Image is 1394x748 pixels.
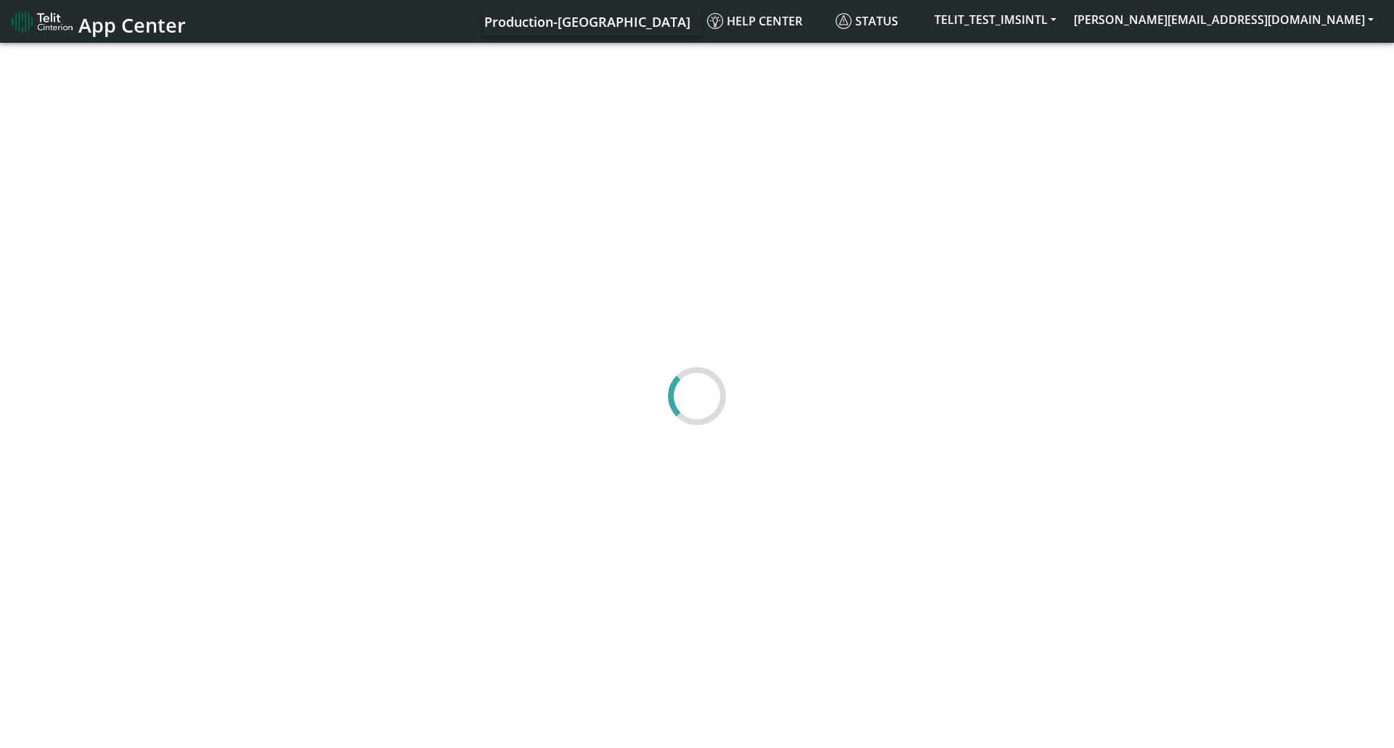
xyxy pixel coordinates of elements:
a: Status [830,7,926,36]
img: knowledge.svg [707,13,723,29]
button: TELIT_TEST_IMSINTL [926,7,1065,33]
a: App Center [12,6,184,37]
a: Help center [701,7,830,36]
img: logo-telit-cinterion-gw-new.png [12,10,73,33]
span: Help center [707,13,802,29]
span: Production-[GEOGRAPHIC_DATA] [484,13,690,30]
img: status.svg [836,13,852,29]
span: App Center [78,12,186,38]
a: Your current platform instance [484,7,690,36]
span: Status [836,13,898,29]
button: [PERSON_NAME][EMAIL_ADDRESS][DOMAIN_NAME] [1065,7,1382,33]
